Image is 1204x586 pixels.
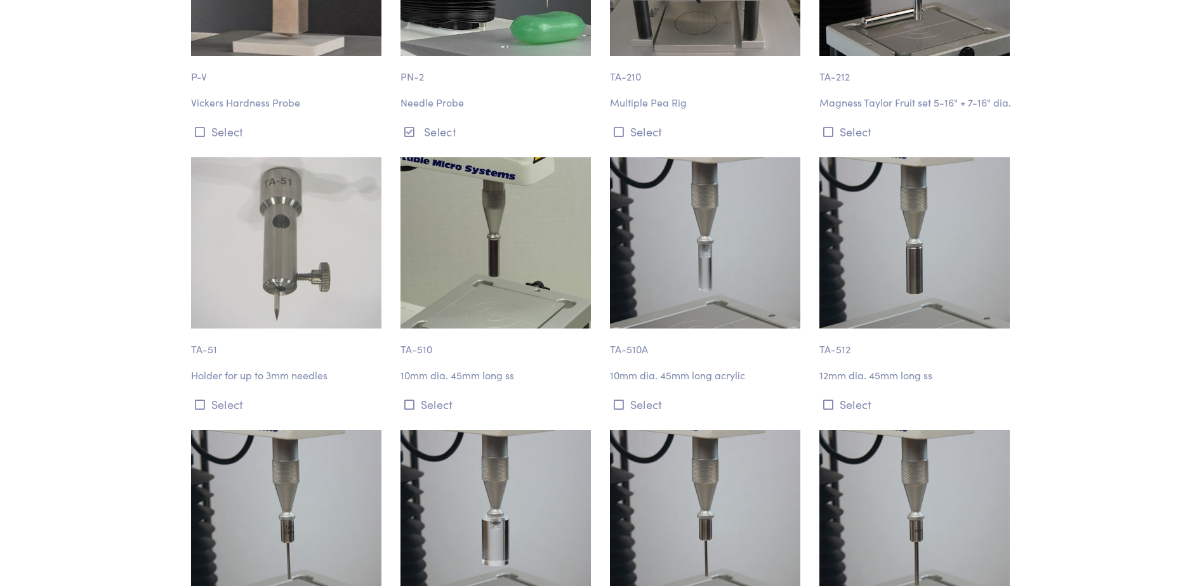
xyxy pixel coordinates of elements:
[400,367,595,384] p: 10mm dia. 45mm long ss
[819,56,1014,85] p: TA-212
[400,94,595,111] p: Needle Probe
[191,394,385,415] button: Select
[819,157,1010,329] img: puncture_ta-512_12mm_3.jpg
[610,121,804,142] button: Select
[819,367,1014,384] p: 12mm dia. 45mm long ss
[819,94,1014,111] p: Magness Taylor Fruit set 5-16" + 7-16" dia.
[400,121,595,142] button: Select
[610,367,804,384] p: 10mm dia. 45mm long acrylic
[610,394,804,415] button: Select
[610,329,804,358] p: TA-510A
[191,56,385,85] p: P-V
[191,94,385,111] p: Vickers Hardness Probe
[819,394,1014,415] button: Select
[400,157,591,329] img: ta-510.jpg
[819,329,1014,358] p: TA-512
[610,56,804,85] p: TA-210
[191,121,385,142] button: Select
[400,56,595,85] p: PN-2
[610,157,800,329] img: puncture_ta-510a_10mm_3.jpg
[400,394,595,415] button: Select
[819,121,1014,142] button: Select
[191,157,381,329] img: puncture_ta-51_needleholder.jpg
[191,367,385,384] p: Holder for up to 3mm needles
[610,94,804,111] p: Multiple Pea Rig
[400,329,595,358] p: TA-510
[191,329,385,358] p: TA-51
